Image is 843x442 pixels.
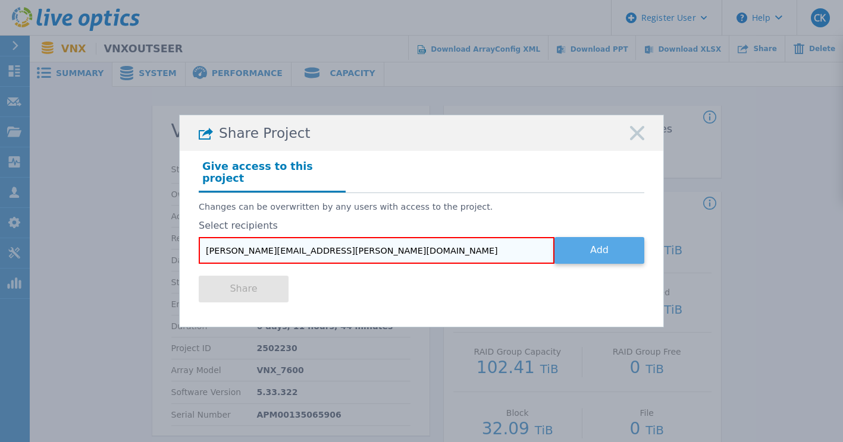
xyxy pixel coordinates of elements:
[199,237,554,264] input: Enter email address
[219,125,311,141] span: Share Project
[199,276,289,302] button: Share
[199,202,644,212] p: Changes can be overwritten by any users with access to the project.
[199,220,644,231] label: Select recipients
[199,157,346,192] h4: Give access to this project
[554,237,644,264] button: Add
